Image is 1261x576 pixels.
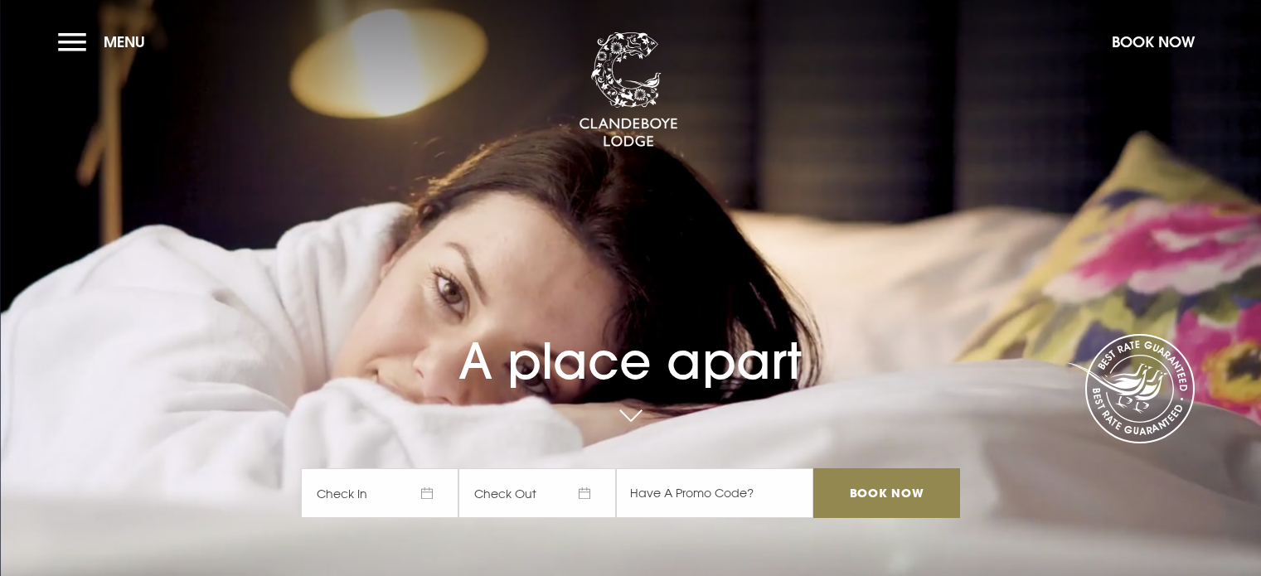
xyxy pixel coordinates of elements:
[813,468,959,518] input: Book Now
[616,468,813,518] input: Have A Promo Code?
[301,468,458,518] span: Check In
[1103,24,1203,60] button: Book Now
[579,32,678,148] img: Clandeboye Lodge
[458,468,616,518] span: Check Out
[104,32,145,51] span: Menu
[58,24,153,60] button: Menu
[301,296,959,390] h1: A place apart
